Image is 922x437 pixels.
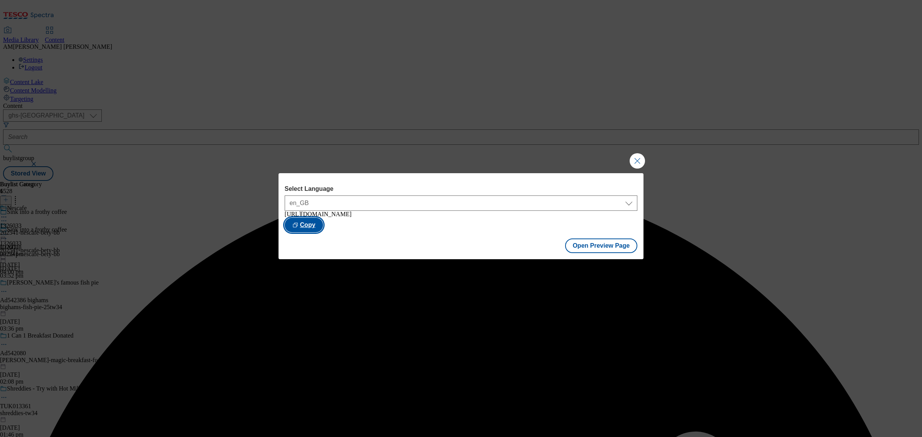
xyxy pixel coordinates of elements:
[285,211,637,218] div: [URL][DOMAIN_NAME]
[630,153,645,169] button: Close Modal
[279,173,643,259] div: Modal
[565,238,638,253] button: Open Preview Page
[285,185,637,192] label: Select Language
[285,218,323,232] button: Copy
